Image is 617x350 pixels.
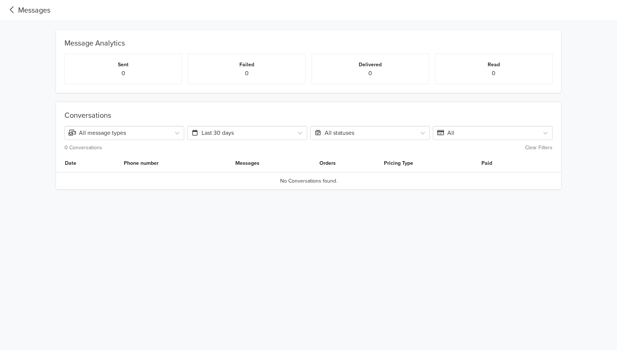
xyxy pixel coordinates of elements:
[191,129,234,137] span: Last 30 days
[231,155,315,172] th: Messages
[6,5,50,16] a: Messages
[239,61,254,68] small: Failed
[71,69,176,78] p: 0
[318,69,423,78] p: 0
[194,69,299,78] p: 0
[64,144,102,151] small: 0 Conversations
[56,155,119,172] th: Date
[488,61,500,68] small: Read
[118,61,129,68] small: Sent
[359,61,382,68] small: Delivered
[62,30,555,51] div: Message Analytics
[64,111,553,123] div: Conversations
[441,69,546,78] p: 0
[69,129,126,137] span: All message types
[525,144,553,151] small: Clear Filters
[315,155,379,172] th: Orders
[437,129,454,137] span: All
[379,155,477,172] th: Pricing Type
[314,129,354,137] span: All statuses
[280,177,337,185] span: No Conversations found.
[477,155,527,172] th: Paid
[119,155,231,172] th: Phone number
